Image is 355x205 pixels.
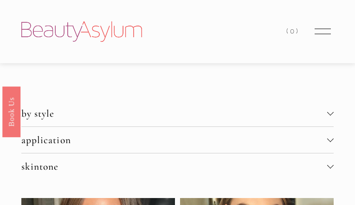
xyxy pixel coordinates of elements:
[21,160,327,172] span: skintone
[296,27,300,35] span: )
[286,27,290,35] span: (
[21,100,334,126] button: by style
[286,25,299,38] a: 0 items in cart
[21,127,334,153] button: application
[290,27,296,35] span: 0
[21,134,327,146] span: application
[2,86,20,137] a: Book Us
[21,107,327,119] span: by style
[21,153,334,179] button: skintone
[21,21,142,42] img: Beauty Asylum | Bridal Hair &amp; Makeup Charlotte &amp; Atlanta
